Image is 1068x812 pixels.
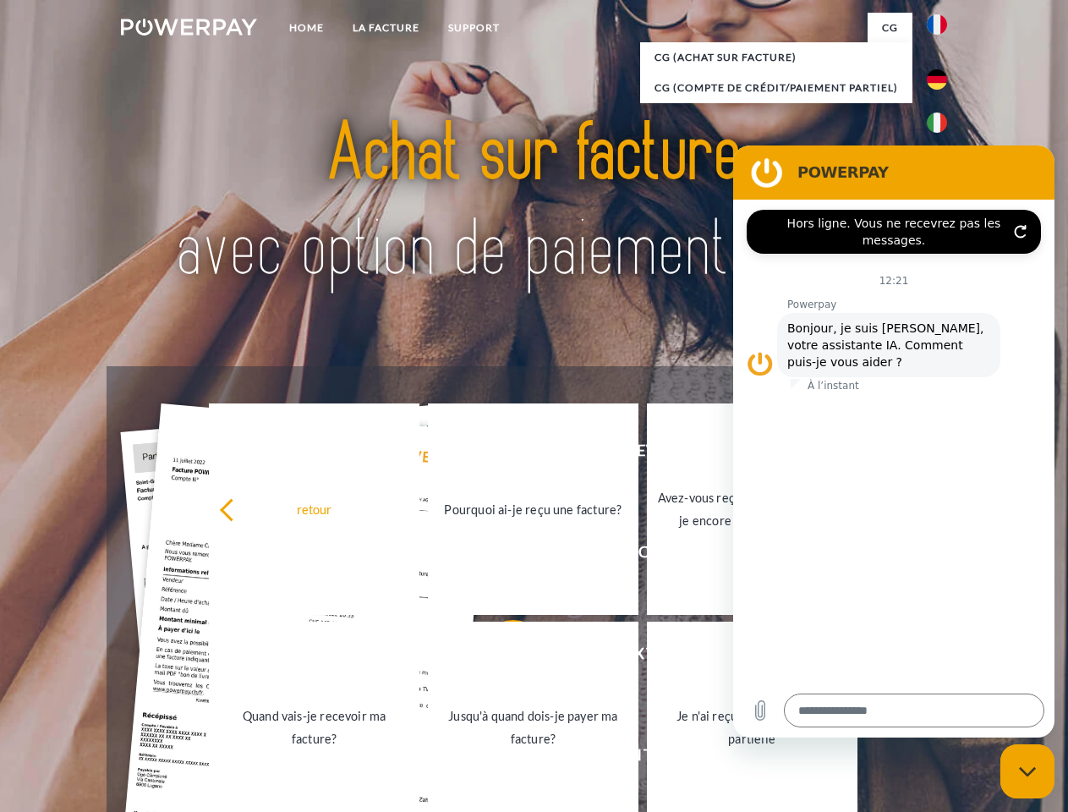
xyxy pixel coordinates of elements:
[647,403,857,615] a: Avez-vous reçu mes paiements, ai-je encore un solde ouvert?
[438,705,628,750] div: Jusqu'à quand dois-je payer ma facture?
[121,19,257,36] img: logo-powerpay-white.svg
[657,486,847,532] div: Avez-vous reçu mes paiements, ai-je encore un solde ouvert?
[438,497,628,520] div: Pourquoi ai-je reçu une facture?
[927,69,947,90] img: de
[219,705,409,750] div: Quand vais-je recevoir ma facture?
[338,13,434,43] a: LA FACTURE
[927,14,947,35] img: fr
[275,13,338,43] a: Home
[640,42,912,73] a: CG (achat sur facture)
[162,81,906,324] img: title-powerpay_fr.svg
[733,145,1054,738] iframe: Fenêtre de messagerie
[434,13,514,43] a: Support
[927,112,947,133] img: it
[1000,744,1054,798] iframe: Bouton de lancement de la fenêtre de messagerie, conversation en cours
[640,73,912,103] a: CG (Compte de crédit/paiement partiel)
[219,497,409,520] div: retour
[657,705,847,750] div: Je n'ai reçu qu'une livraison partielle
[868,13,912,43] a: CG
